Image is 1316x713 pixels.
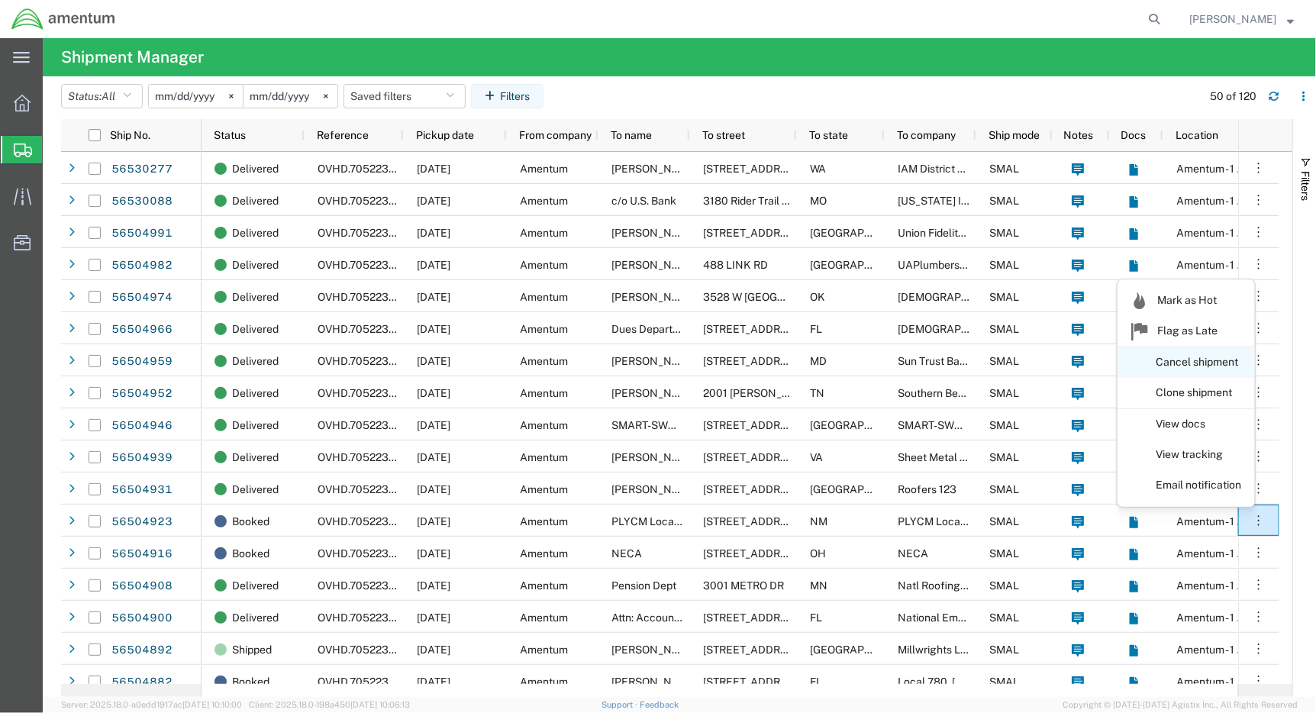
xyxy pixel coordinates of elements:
span: Southern Benefits Administrators [898,387,1060,399]
span: 08/15/2025 [417,227,450,239]
span: OVHD.705223.OPSXX [318,163,428,175]
span: Delivered [232,313,279,345]
span: 08/18/2025 [417,195,450,207]
span: 3528 W Reno [703,291,853,303]
a: 56504991 [111,221,173,246]
span: TX [810,259,919,271]
a: 56504908 [111,574,173,598]
span: Pension Dept [611,579,676,592]
span: Debbie Elkins [611,451,698,463]
span: 08/15/2025 [417,259,450,271]
span: Location [1176,129,1218,141]
span: OVHD.705223.OPSXX [318,291,428,303]
span: OVHD.705223.OPSXX [318,579,428,592]
span: Millwrights Local Union 2232 [898,644,1040,656]
span: Client: 2025.18.0-198a450 [249,700,410,709]
span: Docs [1121,129,1147,141]
span: TN [810,387,824,399]
a: 56504923 [111,510,173,534]
span: NECA [898,547,928,560]
span: Sheet Metal Workers' Nat'l Pension [898,451,1069,463]
a: 56504916 [111,542,173,566]
span: Amentum [520,259,568,271]
span: SMAL [989,291,1019,303]
span: Union Fidelity Credit Union [898,227,1026,239]
span: OVHD.705223.OPSXX [318,676,428,688]
span: Tiffany Wagner [611,291,698,303]
span: WA [810,163,826,175]
span: SMAL [989,355,1019,367]
span: Karen Montgomery [611,227,698,239]
span: FL [810,676,822,688]
span: SMAL [989,483,1019,495]
span: 08/15/2025 [417,355,450,367]
span: SMAL [989,547,1019,560]
span: Status [214,129,246,141]
span: Delivered [232,602,279,634]
span: TX [810,483,919,495]
span: IAM District 751– Seattle Hall [898,163,1091,175]
span: Sanobia Holmes [611,163,698,175]
button: [PERSON_NAME] [1189,10,1295,28]
span: SMAL [989,579,1019,592]
span: OVHD.705223.OPSXX [318,515,428,527]
span: TX [810,227,919,239]
span: Server: 2025.18.0-a0edd1917ac [61,700,242,709]
span: Amentum [520,547,568,560]
span: Amentum [520,227,568,239]
span: Notes [1063,129,1093,141]
span: Amentum [520,676,568,688]
span: 08/15/2025 [417,579,450,592]
span: Delivered [232,281,279,313]
span: SMAL [989,515,1019,527]
span: PLYCM Local 783 H&W Fund NM [898,515,1060,527]
span: OVHD.705223.OPSXX [318,355,428,367]
a: 56504982 [111,253,173,278]
span: Amentum [520,195,568,207]
span: SMAL [989,227,1019,239]
span: To street [702,129,745,141]
span: Amentum - 1 com [1176,227,1258,239]
span: OVHD.705223.OPSXX [318,547,428,560]
span: Delivered [232,441,279,473]
span: Sun Trust Bank - IAM Natl Pension [898,355,1062,367]
span: To company [897,129,956,141]
span: 9125 15th Pl. S. [703,163,815,175]
a: View docs [1118,411,1254,438]
span: Amentum [520,644,568,656]
span: 08/15/2025 [417,611,450,624]
span: 08/18/2025 [417,163,450,175]
span: 3180 FAIRVIEW PARK DR [703,451,804,463]
button: Filters [471,84,543,108]
span: Bonnie Lynch [611,483,698,495]
span: [DATE] 10:10:00 [182,700,242,709]
span: Shipped [232,634,272,666]
span: Amentum [520,387,568,399]
span: SMAL [989,387,1019,399]
span: OVHD.705223.OPSXX [318,195,428,207]
span: 9050 SWEET VALLEY DRIVE [703,547,804,560]
span: 2151 ALABAMA ST [703,644,862,656]
a: 56530277 [111,157,173,182]
span: Booked [232,666,269,698]
span: FL [810,323,822,335]
span: Amentum [520,163,568,175]
span: From company [519,129,592,141]
span: 08/15/2025 [417,515,450,527]
span: Cyndi Manire [1189,11,1276,27]
span: Deanna Morris [611,387,698,399]
span: Amentum [520,323,568,335]
span: Teamsters Local 769 [898,323,1068,335]
input: Not set [244,85,337,108]
span: SMART-SWGCRC [898,419,984,431]
span: Pickup date [416,129,474,141]
span: 2001 CALDWELL DR [703,387,834,399]
span: 08/15/2025 [417,676,450,688]
span: Amentum [520,355,568,367]
span: NECA [611,547,642,560]
span: Amentum [520,611,568,624]
span: Amentum - 1 com [1176,579,1258,592]
span: [DATE] 10:06:13 [350,700,410,709]
span: OVHD.705223.OPSXX [318,419,428,431]
span: To state [809,129,848,141]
